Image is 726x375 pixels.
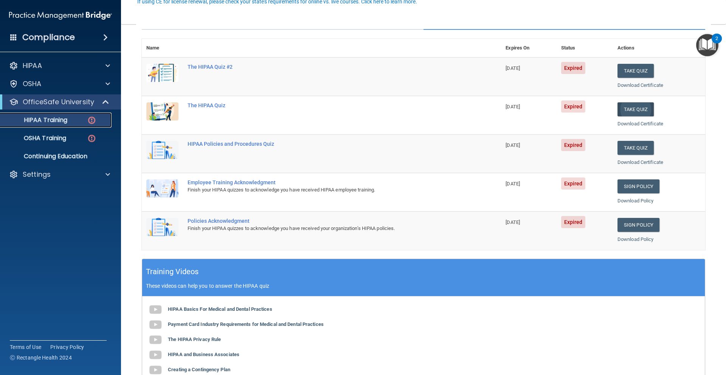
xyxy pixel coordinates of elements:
a: Sign Policy [617,218,659,232]
a: Download Policy [617,236,654,242]
span: [DATE] [506,65,520,71]
span: Ⓒ Rectangle Health 2024 [10,354,72,361]
span: [DATE] [506,181,520,187]
img: PMB logo [9,8,112,23]
span: Expired [561,100,586,113]
p: HIPAA [23,61,42,70]
button: Take Quiz [617,64,654,78]
p: These videos can help you to answer the HIPAA quiz [146,283,701,289]
img: gray_youtube_icon.38fcd6cc.png [148,347,163,363]
img: gray_youtube_icon.38fcd6cc.png [148,317,163,332]
th: Actions [613,39,705,57]
h4: Compliance [22,32,75,43]
img: danger-circle.6113f641.png [87,116,96,125]
a: Download Certificate [617,121,663,127]
a: HIPAA [9,61,110,70]
span: [DATE] [506,219,520,225]
a: Settings [9,170,110,179]
button: Take Quiz [617,102,654,116]
b: HIPAA Basics For Medical and Dental Practices [168,306,272,312]
b: The HIPAA Privacy Rule [168,336,221,342]
div: 2 [715,39,718,48]
span: Expired [561,177,586,190]
img: gray_youtube_icon.38fcd6cc.png [148,332,163,347]
span: [DATE] [506,104,520,110]
a: Download Certificate [617,159,663,165]
div: Finish your HIPAA quizzes to acknowledge you have received your organization’s HIPAA policies. [188,224,463,233]
a: Privacy Policy [50,343,84,351]
div: Finish your HIPAA quizzes to acknowledge you have received HIPAA employee training. [188,185,463,194]
th: Name [142,39,183,57]
iframe: Drift Widget Chat Controller [595,321,717,352]
a: OSHA [9,79,110,88]
div: The HIPAA Quiz [188,102,463,108]
button: Take Quiz [617,141,654,155]
span: Expired [561,62,586,74]
a: Download Policy [617,198,654,204]
p: Settings [23,170,51,179]
span: Expired [561,216,586,228]
span: [DATE] [506,142,520,148]
a: Terms of Use [10,343,41,351]
p: OfficeSafe University [23,97,94,106]
p: OSHA [23,79,42,88]
img: gray_youtube_icon.38fcd6cc.png [148,302,163,317]
b: Creating a Contingency Plan [168,367,230,372]
th: Status [557,39,613,57]
p: Continuing Education [5,153,108,160]
b: Payment Card Industry Requirements for Medical and Dental Practices [168,321,324,327]
a: OfficeSafe University [9,97,110,106]
img: danger-circle.6113f641.png [87,134,96,143]
p: OSHA Training [5,134,66,142]
div: The HIPAA Quiz #2 [188,64,463,70]
th: Expires On [501,39,556,57]
span: Expired [561,139,586,151]
div: HIPAA Policies and Procedures Quiz [188,141,463,147]
a: Download Certificate [617,82,663,88]
b: HIPAA and Business Associates [168,352,239,357]
a: Sign Policy [617,179,659,193]
div: Employee Training Acknowledgment [188,179,463,185]
button: Open Resource Center, 2 new notifications [696,34,718,56]
p: HIPAA Training [5,116,67,124]
div: Policies Acknowledgment [188,218,463,224]
h5: Training Videos [146,265,199,278]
